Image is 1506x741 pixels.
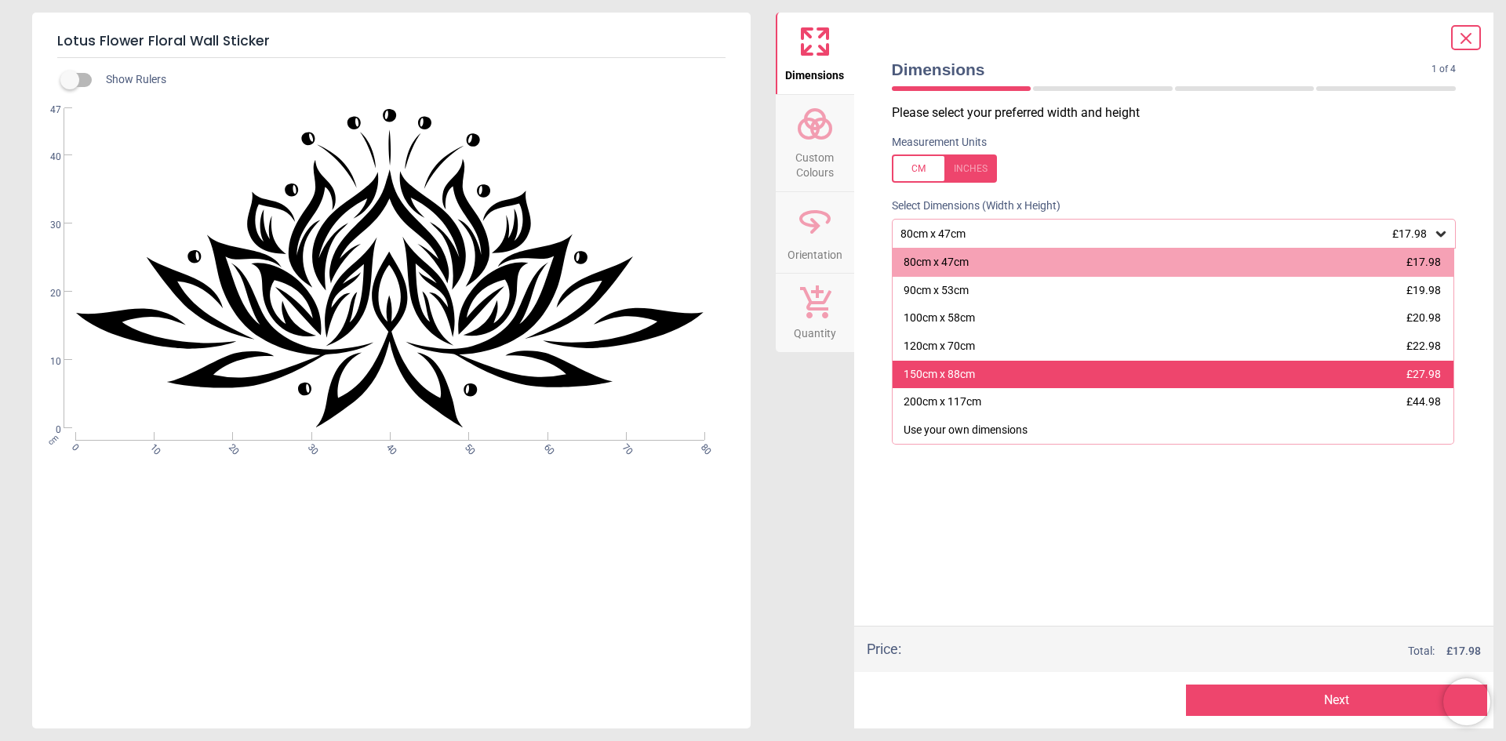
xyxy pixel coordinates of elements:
label: Measurement Units [892,135,987,151]
span: 1 of 4 [1431,63,1456,76]
div: 100cm x 58cm [904,311,975,326]
span: 47 [31,104,61,117]
span: 70 [619,441,629,452]
span: £ [1446,644,1481,659]
p: Please select your preferred width and height [892,104,1469,122]
label: Select Dimensions (Width x Height) [879,198,1060,214]
button: Custom Colours [776,95,854,191]
span: 30 [31,219,61,232]
span: 40 [383,441,393,452]
h5: Lotus Flower Floral Wall Sticker [57,25,726,58]
span: £17.98 [1392,227,1427,240]
div: 90cm x 53cm [904,283,969,299]
button: Next [1186,685,1487,716]
span: £22.98 [1406,340,1441,352]
button: Quantity [776,274,854,352]
span: 40 [31,151,61,164]
div: 120cm x 70cm [904,339,975,354]
div: Use your own dimensions [904,423,1028,438]
span: Dimensions [785,60,844,84]
div: 200cm x 117cm [904,394,981,410]
span: £20.98 [1406,311,1441,324]
span: 0 [31,423,61,437]
div: 80cm x 47cm [899,227,1434,241]
span: 0 [68,441,78,452]
span: 10 [31,355,61,369]
span: Dimensions [892,58,1432,81]
span: £19.98 [1406,284,1441,296]
iframe: Brevo live chat [1443,678,1490,725]
span: 20 [225,441,235,452]
span: Orientation [788,240,842,263]
span: 30 [304,441,315,452]
span: cm [45,433,60,447]
span: 20 [31,287,61,300]
button: Dimensions [776,13,854,94]
span: 60 [540,441,551,452]
div: Price : [867,639,901,659]
div: Total: [925,644,1482,659]
span: 17.98 [1453,645,1481,657]
span: £27.98 [1406,368,1441,380]
span: 10 [147,441,157,452]
div: 80cm x 47cm [904,255,969,271]
span: Custom Colours [777,143,853,181]
span: 50 [461,441,471,452]
div: Show Rulers [70,71,751,89]
span: Quantity [794,318,836,342]
span: £44.98 [1406,395,1441,408]
div: 150cm x 88cm [904,367,975,383]
span: 80 [697,441,708,452]
span: £17.98 [1406,256,1441,268]
button: Orientation [776,192,854,274]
